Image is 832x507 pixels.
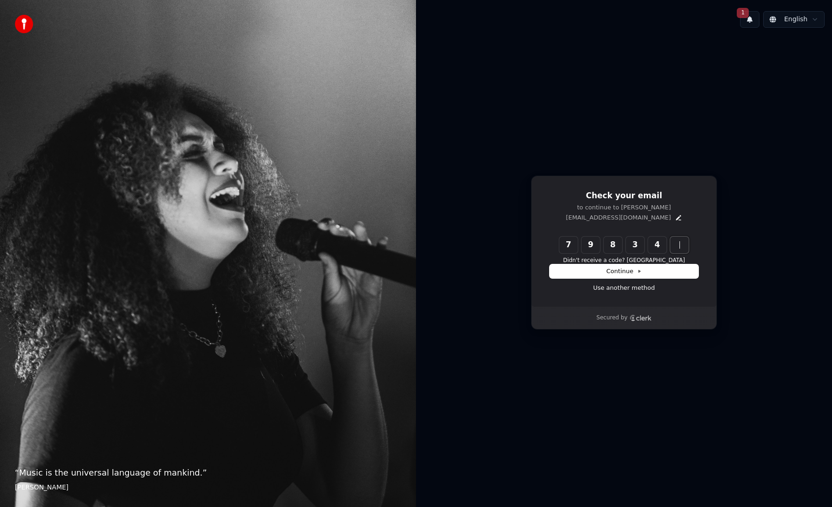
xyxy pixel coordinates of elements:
[606,267,642,275] span: Continue
[15,483,401,492] footer: [PERSON_NAME]
[596,314,627,322] p: Secured by
[559,237,707,253] input: Enter verification code
[566,214,671,222] p: [EMAIL_ADDRESS][DOMAIN_NAME]
[737,8,749,18] span: 1
[593,284,655,292] a: Use another method
[740,11,759,28] button: 1
[630,315,652,321] a: Clerk logo
[550,264,698,278] button: Continue
[15,15,33,33] img: youka
[15,466,401,479] p: “ Music is the universal language of mankind. ”
[550,203,698,212] p: to continue to [PERSON_NAME]
[675,214,682,221] button: Edit
[550,190,698,202] h1: Check your email
[563,257,685,264] button: Didn't receive a code? [GEOGRAPHIC_DATA]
